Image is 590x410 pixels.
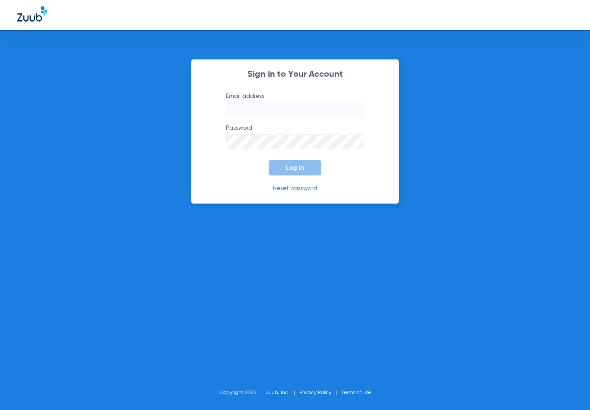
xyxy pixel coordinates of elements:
[266,388,299,397] li: Zuub, Inc.
[219,388,266,397] li: Copyright 2025
[226,92,364,117] label: Email address
[226,103,364,117] input: Email address
[299,390,331,395] a: Privacy Policy
[226,124,364,149] label: Password
[226,135,364,149] input: Password
[17,6,47,22] img: Zuub Logo
[213,70,377,79] h2: Sign In to Your Account
[269,160,321,175] button: Log In
[341,390,371,395] a: Terms of Use
[286,164,304,171] span: Log In
[273,185,317,191] a: Reset password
